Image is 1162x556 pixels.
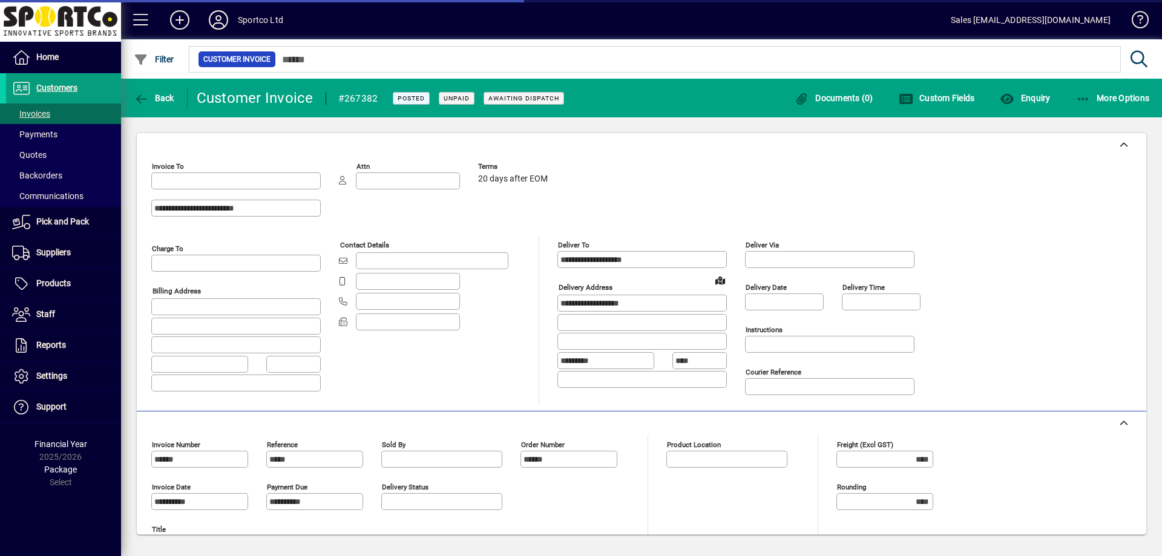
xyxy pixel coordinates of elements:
[711,270,730,290] a: View on map
[36,340,66,350] span: Reports
[1123,2,1147,42] a: Knowledge Base
[36,247,71,257] span: Suppliers
[238,10,283,30] div: Sportco Ltd
[6,299,121,330] a: Staff
[160,9,199,31] button: Add
[746,368,801,376] mat-label: Courier Reference
[6,186,121,206] a: Communications
[896,87,978,109] button: Custom Fields
[478,174,548,184] span: 20 days after EOM
[134,93,174,103] span: Back
[667,440,721,449] mat-label: Product location
[6,42,121,73] a: Home
[521,440,565,449] mat-label: Order number
[12,191,84,201] span: Communications
[558,241,589,249] mat-label: Deliver To
[792,87,876,109] button: Documents (0)
[199,9,238,31] button: Profile
[203,53,271,65] span: Customer Invoice
[338,89,378,108] div: #267382
[267,440,298,449] mat-label: Reference
[134,54,174,64] span: Filter
[36,52,59,62] span: Home
[444,94,470,102] span: Unpaid
[6,145,121,165] a: Quotes
[152,440,200,449] mat-label: Invoice number
[36,371,67,381] span: Settings
[6,330,121,361] a: Reports
[197,88,313,108] div: Customer Invoice
[6,103,121,124] a: Invoices
[795,93,873,103] span: Documents (0)
[488,94,559,102] span: Awaiting Dispatch
[6,165,121,186] a: Backorders
[382,440,405,449] mat-label: Sold by
[121,87,188,109] app-page-header-button: Back
[6,361,121,391] a: Settings
[478,163,551,171] span: Terms
[131,87,177,109] button: Back
[152,162,184,171] mat-label: Invoice To
[12,109,50,119] span: Invoices
[44,465,77,474] span: Package
[842,283,885,292] mat-label: Delivery time
[36,402,67,411] span: Support
[6,124,121,145] a: Payments
[837,440,893,449] mat-label: Freight (excl GST)
[36,83,77,93] span: Customers
[6,238,121,268] a: Suppliers
[12,150,47,160] span: Quotes
[746,325,783,334] mat-label: Instructions
[267,483,307,491] mat-label: Payment due
[746,283,787,292] mat-label: Delivery date
[997,87,1053,109] button: Enquiry
[152,525,166,534] mat-label: Title
[1000,93,1050,103] span: Enquiry
[1073,87,1153,109] button: More Options
[152,244,183,253] mat-label: Charge To
[951,10,1111,30] div: Sales [EMAIL_ADDRESS][DOMAIN_NAME]
[12,129,57,139] span: Payments
[36,217,89,226] span: Pick and Pack
[36,309,55,319] span: Staff
[356,162,370,171] mat-label: Attn
[382,483,428,491] mat-label: Delivery status
[6,269,121,299] a: Products
[152,483,191,491] mat-label: Invoice date
[6,392,121,422] a: Support
[398,94,425,102] span: Posted
[34,439,87,449] span: Financial Year
[36,278,71,288] span: Products
[837,483,866,491] mat-label: Rounding
[12,171,62,180] span: Backorders
[131,48,177,70] button: Filter
[899,93,975,103] span: Custom Fields
[6,207,121,237] a: Pick and Pack
[746,241,779,249] mat-label: Deliver via
[1076,93,1150,103] span: More Options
